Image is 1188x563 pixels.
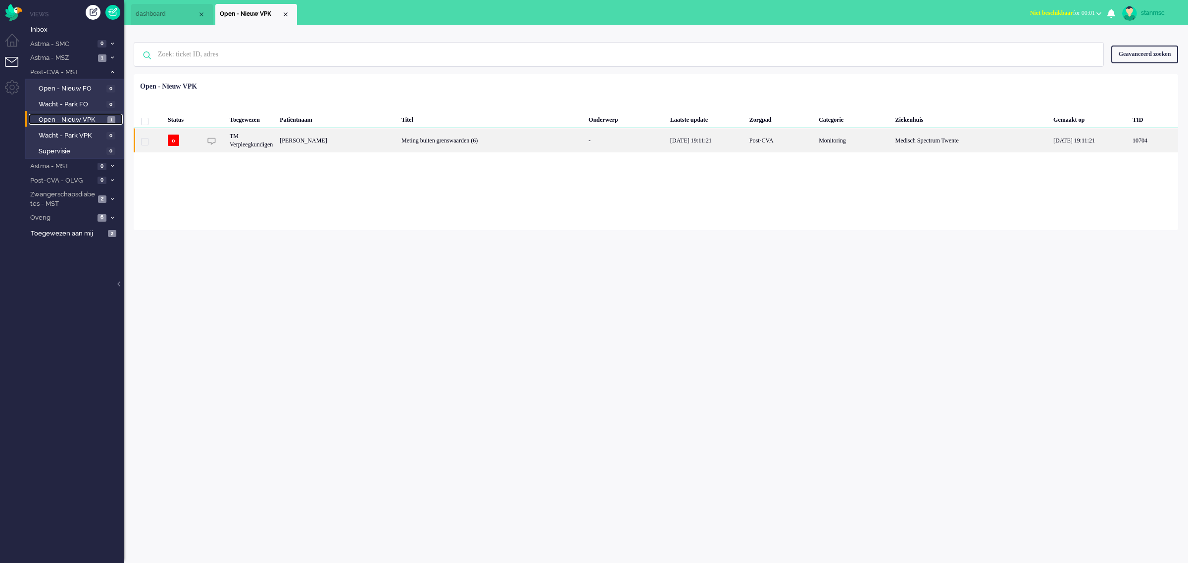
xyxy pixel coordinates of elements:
[168,135,179,146] span: o
[226,108,276,128] div: Toegewezen
[1050,128,1129,152] div: [DATE] 19:11:21
[29,114,123,125] a: Open - Nieuw VPK 1
[5,6,22,14] a: Omnidesk
[134,43,160,68] img: ic-search-icon.svg
[98,54,106,62] span: 1
[29,145,123,156] a: Supervisie 0
[39,84,104,94] span: Open - Nieuw FO
[220,10,282,18] span: Open - Nieuw VPK
[585,108,667,128] div: Onderwerp
[29,213,95,223] span: Overig
[815,128,891,152] div: Monitoring
[667,128,746,152] div: [DATE] 19:11:21
[86,5,100,20] div: Creëer ticket
[746,108,815,128] div: Zorgpad
[891,128,1050,152] div: Medisch Spectrum Twente
[891,108,1050,128] div: Ziekenhuis
[29,83,123,94] a: Open - Nieuw FO 0
[107,116,115,124] span: 1
[5,4,22,21] img: flow_omnibird.svg
[136,10,198,18] span: dashboard
[1141,8,1178,18] div: stanmsc
[164,108,201,128] div: Status
[29,98,123,109] a: Wacht - Park FO 0
[150,43,1090,66] input: Zoek: ticket ID, adres
[29,162,95,171] span: Astma - MST
[282,10,290,18] div: Close tab
[5,57,27,79] li: Tickets menu
[106,101,115,108] span: 0
[29,190,95,208] span: Zwangerschapsdiabetes - MST
[29,176,95,186] span: Post-CVA - OLVG
[39,147,104,156] span: Supervisie
[30,10,124,18] li: Views
[98,177,106,184] span: 0
[226,128,276,152] div: TM Verpleegkundigen
[98,214,106,222] span: 6
[31,25,124,35] span: Inbox
[98,195,106,203] span: 2
[5,34,27,56] li: Dashboard menu
[215,4,297,25] li: View
[1024,3,1107,25] li: Niet beschikbaarfor 00:01
[1111,46,1178,63] div: Geavanceerd zoeken
[276,108,398,128] div: Patiëntnaam
[39,100,104,109] span: Wacht - Park FO
[98,163,106,170] span: 0
[5,80,27,102] li: Admin menu
[207,137,216,145] img: ic_chat_grey.svg
[667,108,746,128] div: Laatste update
[198,10,205,18] div: Close tab
[1030,9,1073,16] span: Niet beschikbaar
[1129,108,1178,128] div: TID
[746,128,815,152] div: Post-CVA
[29,130,123,141] a: Wacht - Park VPK 0
[29,228,124,238] a: Toegewezen aan mij 2
[106,85,115,93] span: 0
[106,132,115,140] span: 0
[106,147,115,155] span: 0
[140,82,197,92] div: Open - Nieuw VPK
[1024,6,1107,20] button: Niet beschikbaarfor 00:01
[398,108,585,128] div: Titel
[1030,9,1095,16] span: for 00:01
[39,131,104,141] span: Wacht - Park VPK
[39,115,105,125] span: Open - Nieuw VPK
[815,108,891,128] div: Categorie
[31,229,105,238] span: Toegewezen aan mij
[29,40,95,49] span: Astma - SMC
[29,68,105,77] span: Post-CVA - MST
[105,5,120,20] a: Quick Ticket
[131,4,213,25] li: Dashboard
[276,128,398,152] div: [PERSON_NAME]
[134,128,1178,152] div: 10704
[398,128,585,152] div: Meting buiten grenswaarden (6)
[108,230,116,237] span: 2
[29,53,95,63] span: Astma - MSZ
[29,24,124,35] a: Inbox
[1122,6,1137,21] img: avatar
[1120,6,1178,21] a: stanmsc
[1050,108,1129,128] div: Gemaakt op
[1129,128,1178,152] div: 10704
[98,40,106,47] span: 0
[585,128,667,152] div: -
